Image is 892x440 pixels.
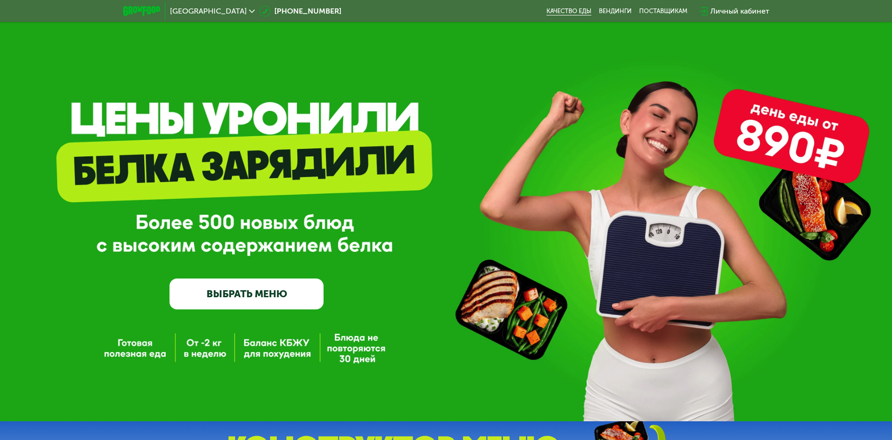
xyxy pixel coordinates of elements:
div: Личный кабинет [710,6,769,17]
a: Качество еды [546,7,591,15]
div: поставщикам [639,7,687,15]
a: ВЫБРАТЬ МЕНЮ [170,279,324,309]
a: Вендинги [599,7,632,15]
a: [PHONE_NUMBER] [259,6,341,17]
span: [GEOGRAPHIC_DATA] [170,7,247,15]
